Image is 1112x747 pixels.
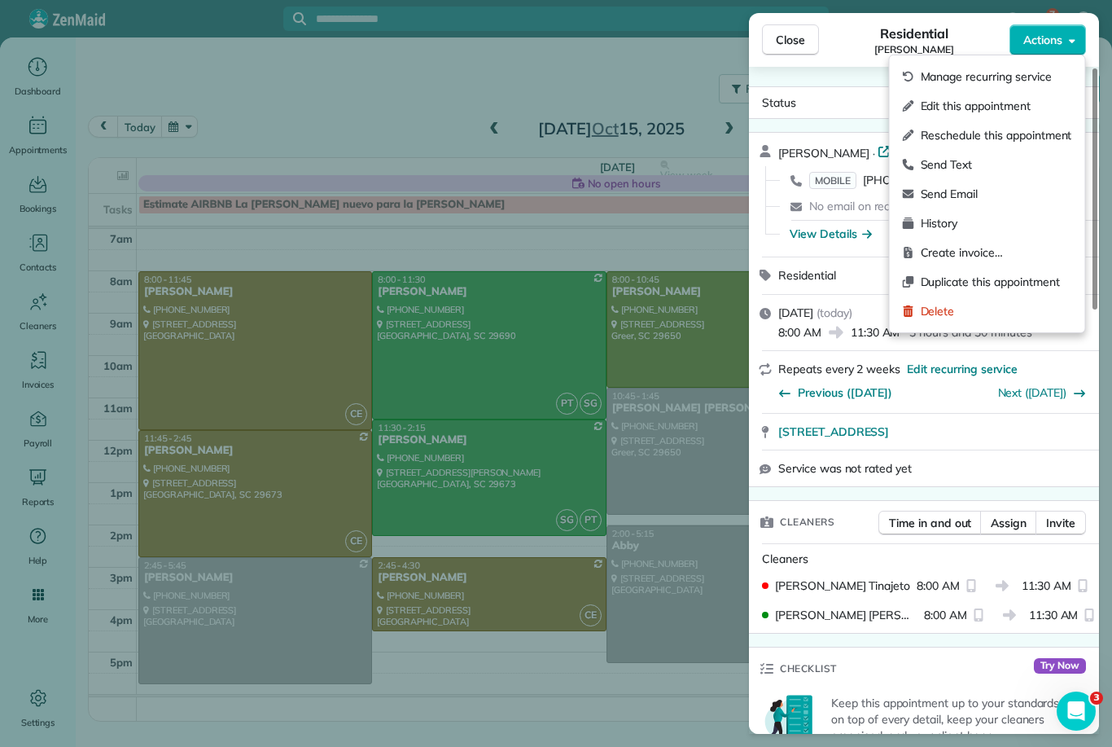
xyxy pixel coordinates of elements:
a: Open profile [878,143,963,159]
button: Next ([DATE]) [998,384,1087,401]
span: [PHONE_NUMBER] [863,173,963,187]
span: Time in and out [889,515,971,531]
a: Next ([DATE]) [998,385,1067,400]
span: [PERSON_NAME] [778,146,869,160]
span: Residential [778,268,836,283]
span: Residential [880,24,949,43]
span: Duplicate this appointment [921,274,1072,290]
span: 11:30 AM [1029,607,1079,623]
span: Send Email [921,186,1072,202]
button: Previous ([DATE]) [778,384,892,401]
span: [STREET_ADDRESS] [778,424,889,440]
span: [PERSON_NAME] Tinajeto [775,578,910,594]
button: Assign [980,511,1037,535]
span: Service was not rated yet [778,460,912,477]
span: Edit this appointment [921,98,1072,114]
button: Invite [1035,511,1086,535]
span: Manage recurring service [921,68,1072,85]
span: Send Text [921,156,1072,173]
span: 11:30 AM [1022,578,1071,594]
span: 3 [1090,692,1103,705]
span: Previous ([DATE]) [798,384,892,401]
button: Time in and out [878,511,982,535]
span: Cleaners [780,514,834,530]
a: [STREET_ADDRESS] [778,424,1089,440]
span: 8:00 AM [778,324,821,341]
span: [PERSON_NAME] [874,43,954,56]
span: Edit recurring service [907,361,1018,377]
span: 8:00 AM [924,607,967,623]
a: MOBILE[PHONE_NUMBER] [809,172,963,188]
span: Status [762,95,796,110]
span: Repeats every 2 weeks [778,362,900,376]
span: Reschedule this appointment [921,127,1072,143]
p: Keep this appointment up to your standards. Stay on top of every detail, keep your cleaners organ... [831,695,1089,744]
span: Cleaners [762,551,808,566]
span: ( today ) [816,305,852,320]
span: Actions [1023,32,1062,48]
button: View Details [790,226,872,242]
span: MOBILE [809,172,856,189]
button: Close [762,24,819,55]
span: Try Now [1034,658,1086,674]
span: [PERSON_NAME] [PERSON_NAME] [775,607,917,623]
span: History [921,215,1072,231]
span: 8:00 AM [917,578,960,594]
span: · [869,147,878,160]
iframe: Intercom live chat [1057,692,1096,731]
span: Checklist [780,661,837,677]
span: 11:30 AM [851,324,900,341]
span: [DATE] [778,305,813,320]
span: Delete [921,303,1072,319]
span: Assign [991,515,1027,531]
span: No email on record [809,199,907,213]
span: Close [776,32,805,48]
span: Create invoice… [921,244,1072,261]
span: Invite [1046,515,1075,531]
